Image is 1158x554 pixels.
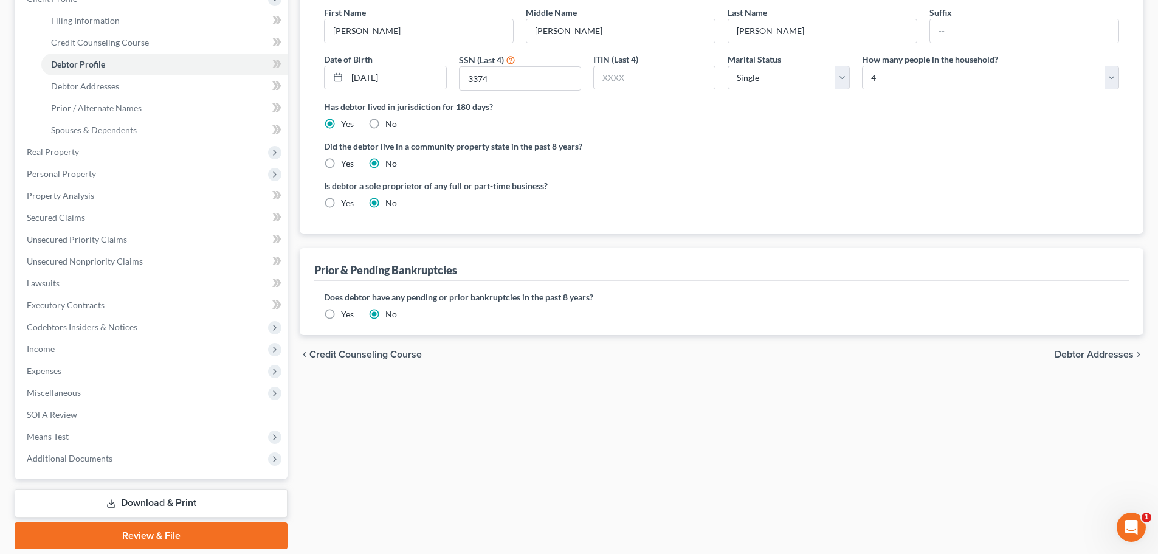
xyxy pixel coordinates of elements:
a: Prior / Alternate Names [41,97,288,119]
a: Executory Contracts [17,294,288,316]
input: MM/DD/YYYY [347,66,446,89]
label: First Name [324,6,366,19]
label: Last Name [728,6,767,19]
span: Lawsuits [27,278,60,288]
span: SOFA Review [27,409,77,420]
span: Prior / Alternate Names [51,103,142,113]
a: Lawsuits [17,272,288,294]
label: Date of Birth [324,53,373,66]
label: No [385,197,397,209]
span: Debtor Addresses [1055,350,1134,359]
label: Suffix [929,6,952,19]
a: Spouses & Dependents [41,119,288,141]
div: Prior & Pending Bankruptcies [314,263,457,277]
label: Is debtor a sole proprietor of any full or part-time business? [324,179,715,192]
a: Secured Claims [17,207,288,229]
label: Did the debtor live in a community property state in the past 8 years? [324,140,1119,153]
input: -- [325,19,513,43]
label: Yes [341,308,354,320]
input: -- [728,19,917,43]
span: Miscellaneous [27,387,81,398]
a: Credit Counseling Course [41,32,288,54]
label: SSN (Last 4) [459,54,504,66]
label: Has debtor lived in jurisdiction for 180 days? [324,100,1119,113]
label: Does debtor have any pending or prior bankruptcies in the past 8 years? [324,291,1119,303]
a: Review & File [15,522,288,549]
label: Yes [341,197,354,209]
a: Debtor Profile [41,54,288,75]
a: Filing Information [41,10,288,32]
span: Secured Claims [27,212,85,223]
label: Marital Status [728,53,781,66]
input: M.I [526,19,715,43]
label: Yes [341,118,354,130]
a: SOFA Review [17,404,288,426]
label: Middle Name [526,6,577,19]
span: Real Property [27,147,79,157]
button: Debtor Addresses chevron_right [1055,350,1143,359]
input: -- [930,19,1118,43]
span: Unsecured Nonpriority Claims [27,256,143,266]
span: Spouses & Dependents [51,125,137,135]
span: Debtor Addresses [51,81,119,91]
span: Debtor Profile [51,59,105,69]
a: Unsecured Nonpriority Claims [17,251,288,272]
span: Personal Property [27,168,96,179]
iframe: Intercom live chat [1117,513,1146,542]
a: Debtor Addresses [41,75,288,97]
span: Additional Documents [27,453,112,463]
span: 1 [1142,513,1151,522]
a: Property Analysis [17,185,288,207]
span: Expenses [27,365,61,376]
span: Credit Counseling Course [309,350,422,359]
span: Means Test [27,431,69,441]
span: Credit Counseling Course [51,37,149,47]
label: No [385,158,397,170]
span: Property Analysis [27,190,94,201]
i: chevron_right [1134,350,1143,359]
input: XXXX [594,66,715,89]
span: Income [27,344,55,354]
label: How many people in the household? [862,53,998,66]
span: Codebtors Insiders & Notices [27,322,137,332]
label: No [385,308,397,320]
label: No [385,118,397,130]
button: chevron_left Credit Counseling Course [300,350,422,359]
label: Yes [341,158,354,170]
a: Unsecured Priority Claims [17,229,288,251]
a: Download & Print [15,489,288,518]
span: Executory Contracts [27,300,105,310]
span: Unsecured Priority Claims [27,234,127,244]
i: chevron_left [300,350,309,359]
input: XXXX [460,67,581,90]
label: ITIN (Last 4) [593,53,638,66]
span: Filing Information [51,15,120,26]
